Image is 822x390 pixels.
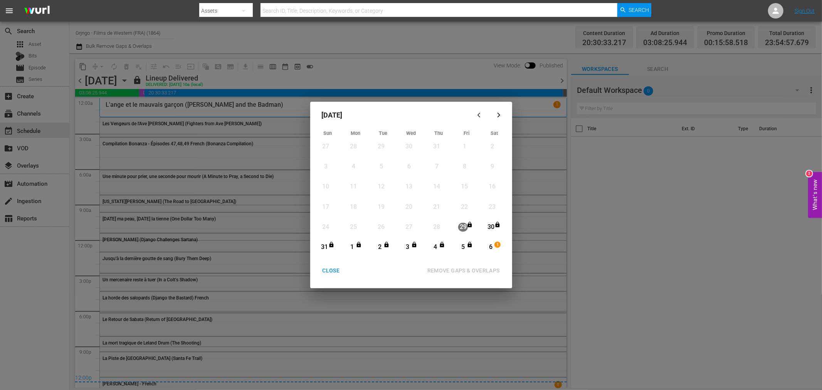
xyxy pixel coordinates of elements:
[349,223,358,232] div: 25
[349,203,358,212] div: 18
[435,130,443,136] span: Thu
[377,203,386,212] div: 19
[375,243,385,252] div: 2
[404,223,414,232] div: 27
[314,106,471,124] div: [DATE]
[18,2,55,20] img: ans4CAIJ8jUAAAAAAAAAAAAAAAAAAAAAAAAgQb4GAAAAAAAAAAAAAAAAAAAAAAAAJMjXAAAAAAAAAAAAAAAAAAAAAAAAgAT5G...
[404,203,414,212] div: 20
[5,6,14,15] span: menu
[432,142,442,151] div: 31
[464,130,469,136] span: Fri
[808,172,822,218] button: Open Feedback Widget
[406,130,416,136] span: Wed
[349,162,358,171] div: 4
[460,142,469,151] div: 1
[495,242,500,248] span: 1
[486,243,496,252] div: 6
[491,130,498,136] span: Sat
[404,182,414,191] div: 13
[377,182,386,191] div: 12
[430,243,440,252] div: 4
[321,203,331,212] div: 17
[351,130,360,136] span: Mon
[349,142,358,151] div: 28
[458,243,468,252] div: 5
[377,162,386,171] div: 5
[347,243,357,252] div: 1
[487,182,497,191] div: 16
[486,223,496,232] div: 30
[487,162,497,171] div: 9
[316,266,346,276] div: CLOSE
[321,162,331,171] div: 3
[349,182,358,191] div: 11
[458,223,468,232] div: 29
[321,182,331,191] div: 10
[320,243,329,252] div: 31
[432,162,442,171] div: 7
[432,203,442,212] div: 21
[629,3,649,17] span: Search
[314,128,508,260] div: Month View
[321,142,331,151] div: 27
[806,171,812,177] div: 2
[321,223,331,232] div: 24
[377,142,386,151] div: 29
[460,182,469,191] div: 15
[403,243,412,252] div: 3
[404,162,414,171] div: 6
[313,264,349,278] button: CLOSE
[795,8,815,14] a: Sign Out
[377,223,386,232] div: 26
[324,130,332,136] span: Sun
[379,130,388,136] span: Tue
[404,142,414,151] div: 30
[460,203,469,212] div: 22
[432,223,442,232] div: 28
[487,142,497,151] div: 2
[460,162,469,171] div: 8
[487,203,497,212] div: 23
[432,182,442,191] div: 14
